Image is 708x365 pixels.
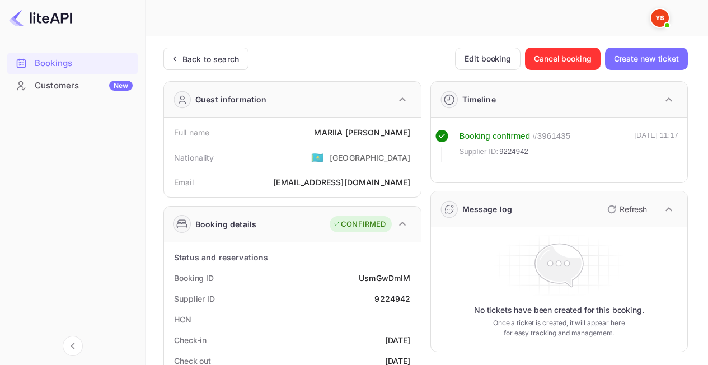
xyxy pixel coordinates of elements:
div: CONFIRMED [332,219,386,230]
a: Bookings [7,53,138,73]
div: Nationality [174,152,214,163]
div: # 3961435 [532,130,570,143]
div: HCN [174,313,191,325]
div: Bookings [35,57,133,70]
button: Edit booking [455,48,521,70]
div: [EMAIL_ADDRESS][DOMAIN_NAME] [273,176,410,188]
button: Cancel booking [525,48,601,70]
div: MARIIA [PERSON_NAME] [314,127,410,138]
div: Full name [174,127,209,138]
img: Yandex Support [651,9,669,27]
div: UsmGwDmIM [359,272,410,284]
div: [DATE] 11:17 [634,130,678,162]
div: [DATE] [385,334,411,346]
div: CustomersNew [7,75,138,97]
div: Supplier ID [174,293,215,305]
div: Message log [462,203,513,215]
div: Customers [35,79,133,92]
div: Booking confirmed [460,130,531,143]
button: Refresh [601,200,651,218]
div: 9224942 [374,293,410,305]
div: Guest information [195,93,267,105]
div: Status and reservations [174,251,268,263]
div: Bookings [7,53,138,74]
button: Create new ticket [605,48,688,70]
div: Email [174,176,194,188]
span: United States [311,147,324,167]
div: Back to search [182,53,239,65]
img: LiteAPI logo [9,9,72,27]
span: 9224942 [499,146,528,157]
p: No tickets have been created for this booking. [474,305,644,316]
div: Check-in [174,334,207,346]
a: CustomersNew [7,75,138,96]
button: Collapse navigation [63,336,83,356]
div: New [109,81,133,91]
p: Once a ticket is created, it will appear here for easy tracking and management. [491,318,627,338]
span: Supplier ID: [460,146,499,157]
div: [GEOGRAPHIC_DATA] [330,152,411,163]
div: Booking details [195,218,256,230]
div: Timeline [462,93,496,105]
div: Booking ID [174,272,214,284]
p: Refresh [620,203,647,215]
